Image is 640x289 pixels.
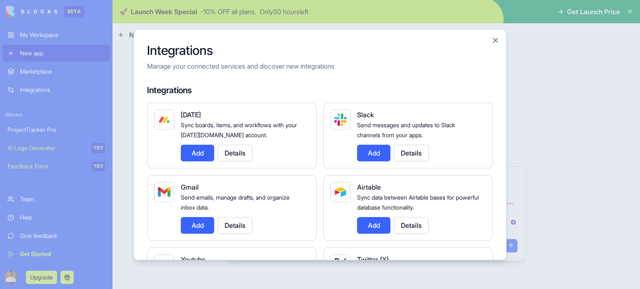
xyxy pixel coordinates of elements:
[217,217,252,234] button: Details
[357,183,381,191] span: Airtable
[217,145,252,161] button: Details
[357,111,374,119] span: Slack
[394,217,429,234] button: Details
[357,145,390,161] button: Add
[181,217,214,234] button: Add
[181,121,297,138] span: Sync boards, items, and workflows with your [DATE][DOMAIN_NAME] account.
[357,255,389,264] span: Twitter (X)
[181,183,199,191] span: Gmail
[147,84,493,96] h4: Integrations
[394,145,429,161] button: Details
[181,194,290,211] span: Send emails, manage drafts, and organize inbox data.
[357,217,390,234] button: Add
[147,43,493,58] h2: Integrations
[147,61,493,71] p: Manage your connected services and discover new integrations
[181,255,205,264] span: Youtube
[357,194,479,211] span: Sync data between Airtable bases for powerful database functionality.
[181,145,214,161] button: Add
[357,121,455,138] span: Send messages and updates to Slack channels from your apps.
[181,111,201,119] span: [DATE]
